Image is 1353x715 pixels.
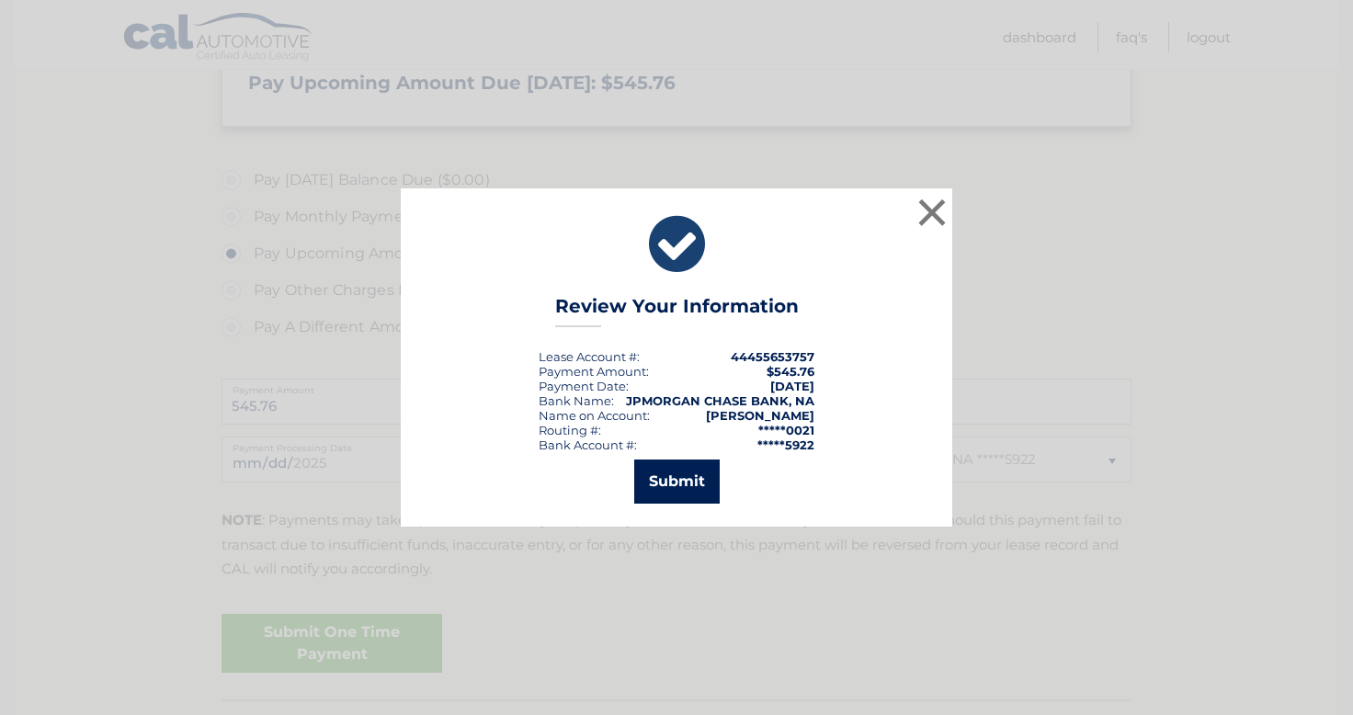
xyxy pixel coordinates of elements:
[539,393,614,408] div: Bank Name:
[770,379,814,393] span: [DATE]
[539,379,626,393] span: Payment Date
[634,460,720,504] button: Submit
[914,194,950,231] button: ×
[539,349,640,364] div: Lease Account #:
[555,295,799,327] h3: Review Your Information
[767,364,814,379] span: $545.76
[731,349,814,364] strong: 44455653757
[539,379,629,393] div: :
[539,364,649,379] div: Payment Amount:
[706,408,814,423] strong: [PERSON_NAME]
[539,437,637,452] div: Bank Account #:
[626,393,814,408] strong: JPMORGAN CHASE BANK, NA
[539,423,601,437] div: Routing #:
[539,408,650,423] div: Name on Account:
